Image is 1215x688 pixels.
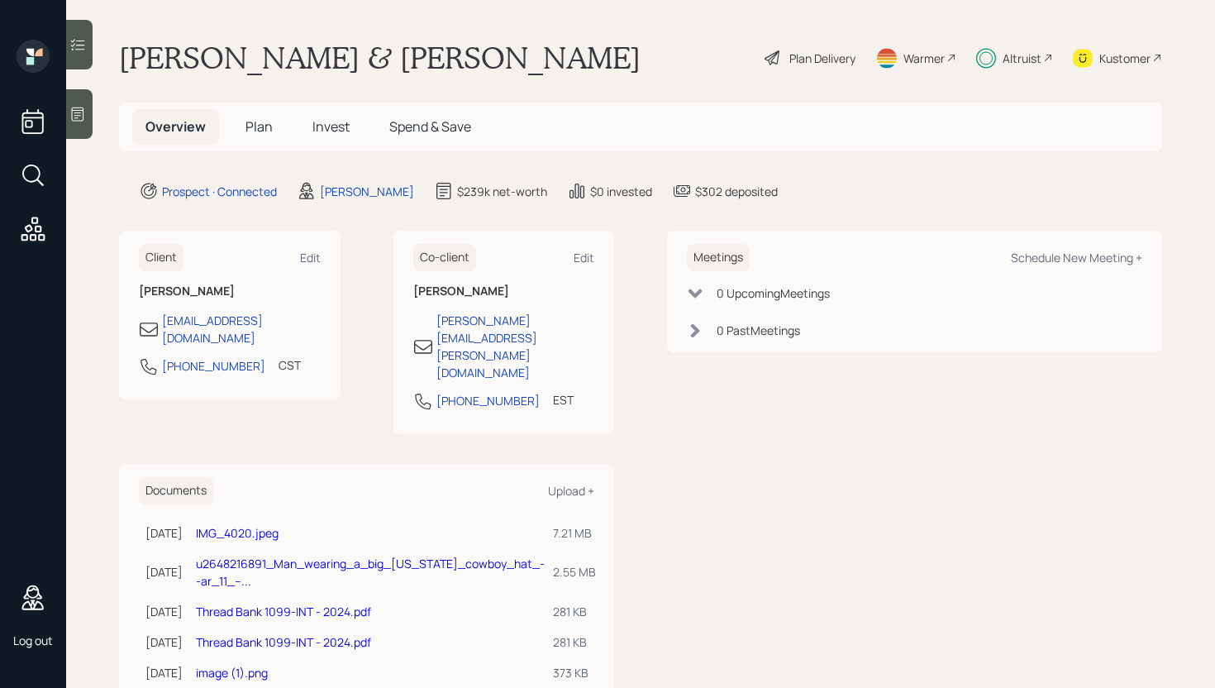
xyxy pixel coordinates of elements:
div: $0 invested [590,183,652,200]
div: Log out [13,633,53,648]
div: 0 Upcoming Meeting s [717,284,830,302]
div: Edit [300,250,321,265]
div: CST [279,356,301,374]
a: Thread Bank 1099-INT - 2024.pdf [196,634,371,650]
div: [DATE] [145,563,183,580]
h1: [PERSON_NAME] & [PERSON_NAME] [119,40,641,76]
div: Warmer [903,50,945,67]
div: 281 KB [553,603,596,620]
div: 281 KB [553,633,596,651]
a: image (1).png [196,665,268,681]
div: Altruist [1003,50,1041,67]
a: Thread Bank 1099-INT - 2024.pdf [196,604,371,619]
a: IMG_4020.jpeg [196,525,279,541]
span: Plan [245,117,273,136]
div: Kustomer [1099,50,1151,67]
span: Overview [145,117,206,136]
div: Plan Delivery [789,50,855,67]
div: Upload + [548,483,594,499]
h6: Co-client [413,244,476,271]
div: [DATE] [145,633,183,651]
span: Invest [312,117,350,136]
span: Spend & Save [389,117,471,136]
div: [DATE] [145,524,183,542]
div: 7.21 MB [553,524,596,542]
div: [EMAIL_ADDRESS][DOMAIN_NAME] [162,312,321,346]
h6: [PERSON_NAME] [139,284,321,299]
div: $302 deposited [695,183,778,200]
div: [PERSON_NAME] [320,183,414,200]
h6: Documents [139,477,213,504]
h6: [PERSON_NAME] [413,284,595,299]
div: $239k net-worth [457,183,547,200]
h6: Meetings [687,244,750,271]
div: Edit [574,250,594,265]
a: u2648216891_Man_wearing_a_big_[US_STATE]_cowboy_hat_--ar_11_--... [196,556,545,589]
div: Schedule New Meeting + [1011,250,1142,265]
h6: Client [139,244,183,271]
div: 373 KB [553,664,596,681]
div: [PHONE_NUMBER] [162,357,265,375]
div: [PHONE_NUMBER] [436,392,540,409]
div: EST [553,391,574,408]
div: Prospect · Connected [162,183,277,200]
div: 0 Past Meeting s [717,322,800,339]
div: [DATE] [145,603,183,620]
div: 2.55 MB [553,563,596,580]
div: [DATE] [145,664,183,681]
div: [PERSON_NAME][EMAIL_ADDRESS][PERSON_NAME][DOMAIN_NAME] [436,312,595,381]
